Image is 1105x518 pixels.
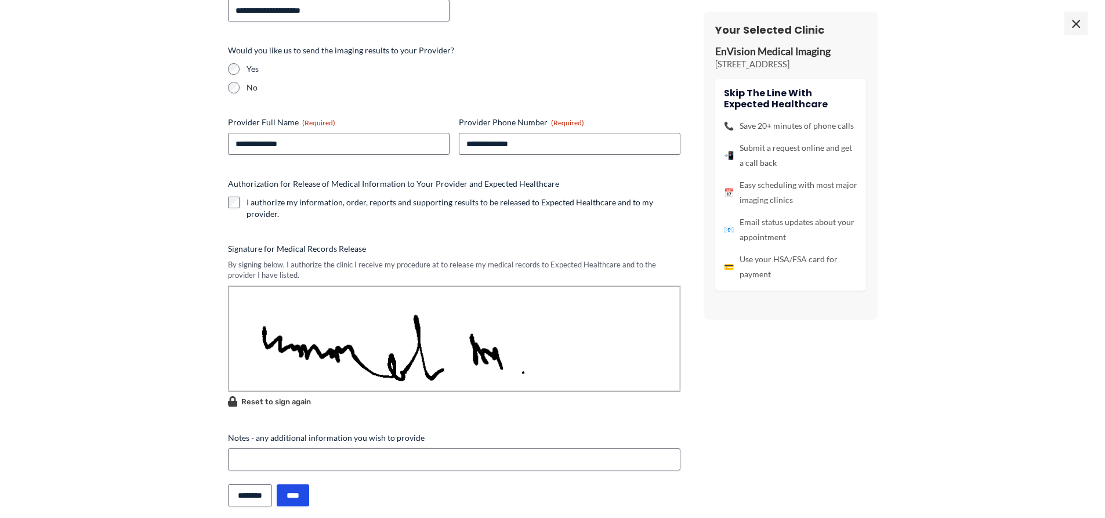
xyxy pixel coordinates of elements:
label: Provider Full Name [228,117,450,128]
h3: Your Selected Clinic [715,23,866,37]
label: Notes - any additional information you wish to provide [228,432,680,444]
div: By signing below, I authorize the clinic I receive my procedure at to release my medical records ... [228,259,680,281]
span: 📅 [724,185,734,200]
h4: Skip the line with Expected Healthcare [724,88,857,110]
span: × [1064,12,1088,35]
span: (Required) [302,118,335,127]
span: 📲 [724,148,734,163]
label: I authorize my information, order, reports and supporting results to be released to Expected Heal... [247,197,680,220]
p: [STREET_ADDRESS] [715,59,866,70]
legend: Authorization for Release of Medical Information to Your Provider and Expected Healthcare [228,178,559,190]
span: (Required) [551,118,584,127]
li: Save 20+ minutes of phone calls [724,118,857,133]
li: Email status updates about your appointment [724,215,857,245]
label: Yes [247,63,680,75]
label: Signature for Medical Records Release [228,243,680,255]
label: Provider Phone Number [459,117,680,128]
label: No [247,82,680,93]
span: 💳 [724,259,734,274]
legend: Would you like us to send the imaging results to your Provider? [228,45,454,56]
li: Use your HSA/FSA card for payment [724,252,857,282]
button: Reset to sign again [228,394,311,408]
li: Submit a request online and get a call back [724,140,857,171]
li: Easy scheduling with most major imaging clinics [724,178,857,208]
span: 📞 [724,118,734,133]
p: EnVision Medical Imaging [715,45,866,59]
span: 📧 [724,222,734,237]
img: Signature Image [228,285,680,392]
